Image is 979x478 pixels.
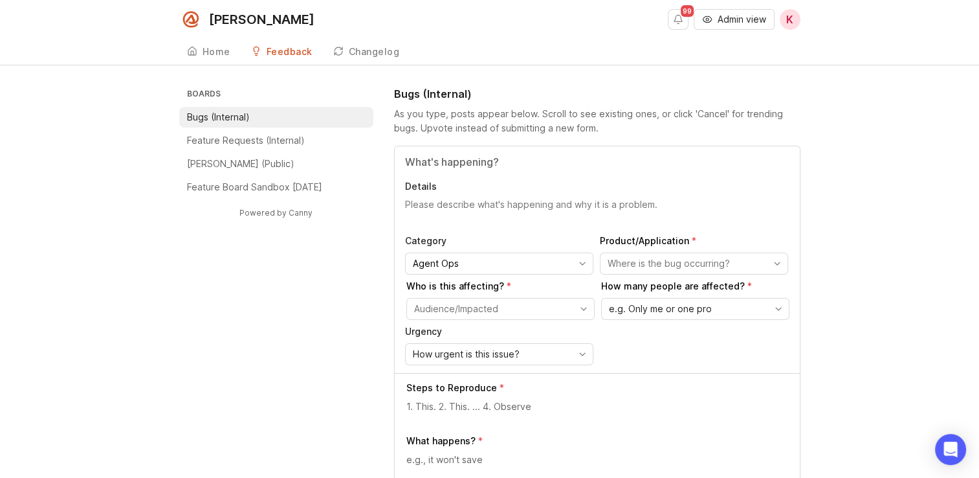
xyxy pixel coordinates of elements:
button: Admin view [694,9,775,30]
h1: Bugs (Internal) [394,86,472,102]
p: Product/Application [600,234,788,247]
p: [PERSON_NAME] (Public) [187,157,294,170]
span: How urgent is this issue? [413,347,520,361]
a: Changelog [325,39,408,65]
p: Category [405,234,593,247]
textarea: Details [405,198,789,224]
span: 99 [681,5,694,17]
div: toggle menu [601,298,789,320]
h3: Boards [184,86,373,104]
button: Notifications [668,9,688,30]
p: Urgency [405,325,593,338]
div: Open Intercom Messenger [935,434,966,465]
div: toggle menu [600,253,788,275]
input: Agent Ops [413,256,571,271]
span: e.g. Only me or one pro [609,302,712,316]
div: toggle menu [406,298,595,320]
a: [PERSON_NAME] (Public) [179,154,373,174]
svg: toggle icon [572,349,593,359]
div: toggle menu [405,253,593,275]
a: Feature Board Sandbox [DATE] [179,177,373,198]
p: Who is this affecting? [406,280,595,293]
input: Where is the bug occurring? [608,256,765,271]
a: Feedback [243,39,320,65]
span: K [786,12,793,27]
p: Steps to Reproduce [406,381,497,394]
a: Powered by Canny [237,205,314,220]
a: Bugs (Internal) [179,107,373,128]
a: Home [179,39,238,65]
p: Feature Board Sandbox [DATE] [187,181,322,194]
p: Bugs (Internal) [187,111,250,124]
div: As you type, posts appear below. Scroll to see existing ones, or click 'Cancel' for trending bugs... [394,107,800,135]
input: Title [405,154,789,170]
div: [PERSON_NAME] [209,13,314,26]
input: Audience/Impacted [414,302,572,316]
p: Details [405,180,789,193]
svg: toggle icon [768,304,789,314]
div: Feedback [267,47,313,56]
svg: toggle icon [573,304,594,314]
img: Smith.ai logo [179,8,203,31]
p: Feature Requests (Internal) [187,134,305,147]
div: toggle menu [405,343,593,365]
div: Changelog [349,47,400,56]
span: Admin view [718,13,766,26]
svg: toggle icon [572,258,593,269]
button: K [780,9,800,30]
p: What happens? [406,435,476,448]
a: Feature Requests (Internal) [179,130,373,151]
svg: toggle icon [767,258,787,269]
div: Home [203,47,230,56]
p: How many people are affected? [601,280,789,293]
